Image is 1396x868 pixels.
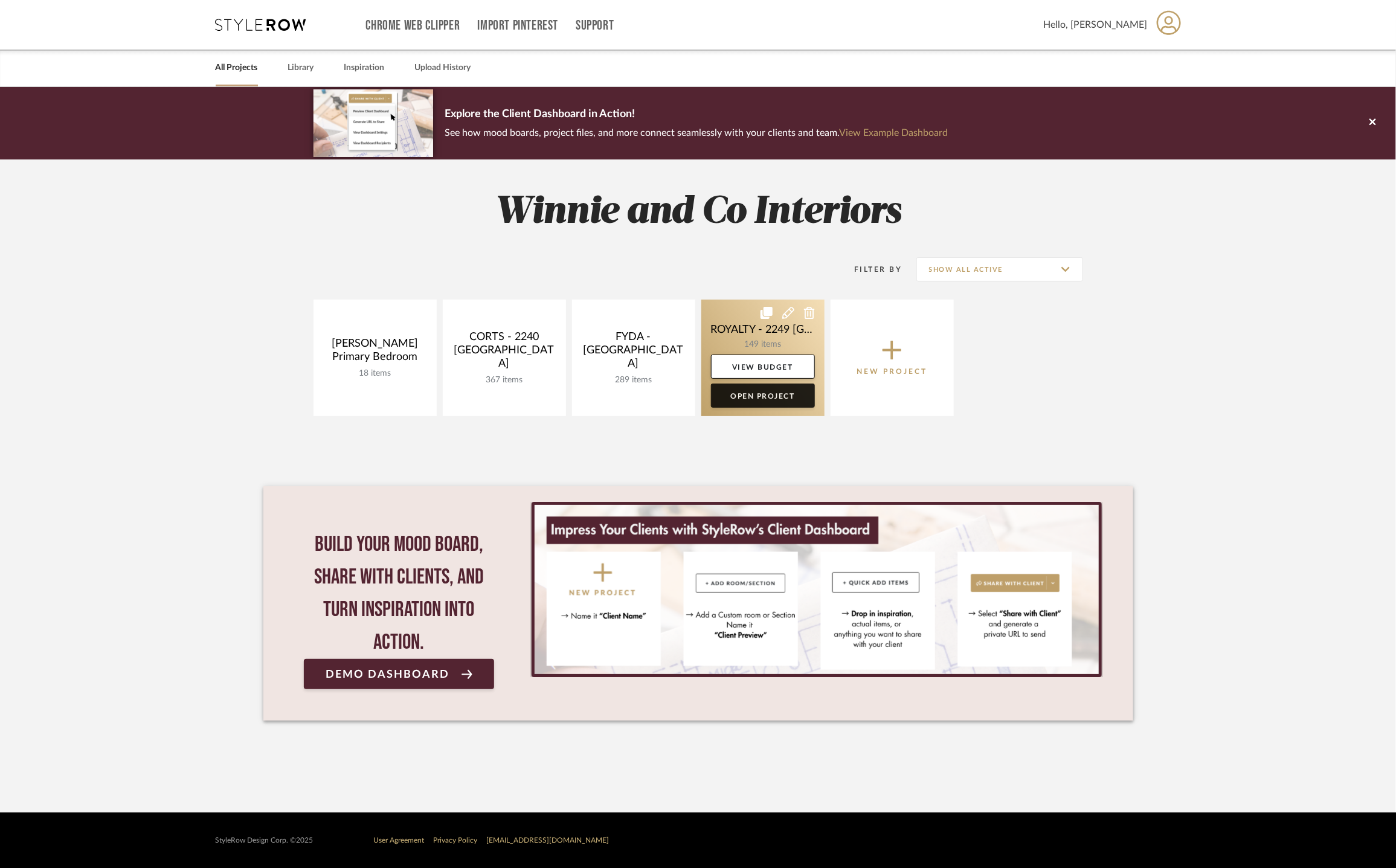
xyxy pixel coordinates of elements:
a: View Example Dashboard [840,128,948,138]
span: Demo Dashboard [326,669,449,680]
div: Filter By [839,263,902,275]
a: Demo Dashboard [304,659,495,689]
div: [PERSON_NAME] Primary Bedroom [323,337,427,368]
a: [EMAIL_ADDRESS][DOMAIN_NAME] [487,837,610,844]
a: Library [288,60,314,76]
a: Privacy Policy [434,837,478,844]
p: See how mood boards, project files, and more connect seamlessly with your clients and team. [445,124,948,141]
div: 18 items [323,368,427,379]
div: FYDA - [GEOGRAPHIC_DATA] [582,330,686,375]
button: New Project [831,300,954,416]
p: New Project [857,365,927,378]
div: CORTS - 2240 [GEOGRAPHIC_DATA] [452,330,556,375]
div: Build your mood board, share with clients, and turn inspiration into action. [304,529,495,659]
div: 289 items [582,375,686,385]
div: 0 [530,502,1102,677]
img: d5d033c5-7b12-40c2-a960-1ecee1989c38.png [314,89,433,156]
a: User Agreement [374,837,425,844]
div: 367 items [452,375,556,385]
a: Chrome Web Clipper [366,21,460,31]
a: All Projects [216,60,258,76]
a: Import Pinterest [477,21,558,31]
a: Inspiration [344,60,385,76]
span: Hello, [PERSON_NAME] [1044,18,1148,32]
h2: Winnie and Co Interiors [263,190,1133,235]
div: StyleRow Design Corp. ©2025 [216,836,314,845]
a: Upload History [415,60,471,76]
a: View Budget [711,355,815,379]
a: Open Project [711,384,815,408]
a: Support [576,21,614,31]
img: StyleRow_Client_Dashboard_Banner__1_.png [535,505,1098,674]
p: Explore the Client Dashboard in Action! [445,105,948,124]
